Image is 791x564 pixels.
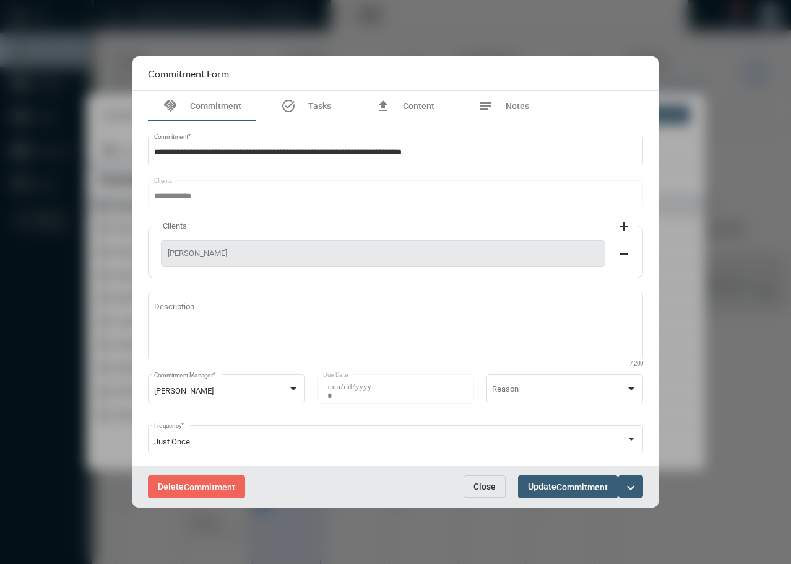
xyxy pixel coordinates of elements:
[154,386,214,395] span: [PERSON_NAME]
[281,99,296,113] mat-icon: task_alt
[308,101,331,111] span: Tasks
[630,361,643,368] mat-hint: / 200
[168,249,599,258] span: [PERSON_NAME]
[403,101,434,111] span: Content
[478,99,493,113] mat-icon: notes
[616,219,631,234] mat-icon: add
[148,475,245,498] button: DeleteCommitment
[190,101,241,111] span: Commitment
[518,475,618,498] button: UpdateCommitment
[158,482,235,491] span: Delete
[464,475,506,498] button: Close
[148,68,229,79] h2: Commitment Form
[376,99,391,113] mat-icon: file_upload
[184,482,235,492] span: Commitment
[623,480,638,495] mat-icon: expand_more
[473,482,496,491] span: Close
[154,437,190,446] span: Just Once
[556,482,608,492] span: Commitment
[157,221,195,231] label: Clients:
[616,247,631,262] mat-icon: remove
[506,101,529,111] span: Notes
[163,99,178,113] mat-icon: handshake
[528,482,608,491] span: Update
